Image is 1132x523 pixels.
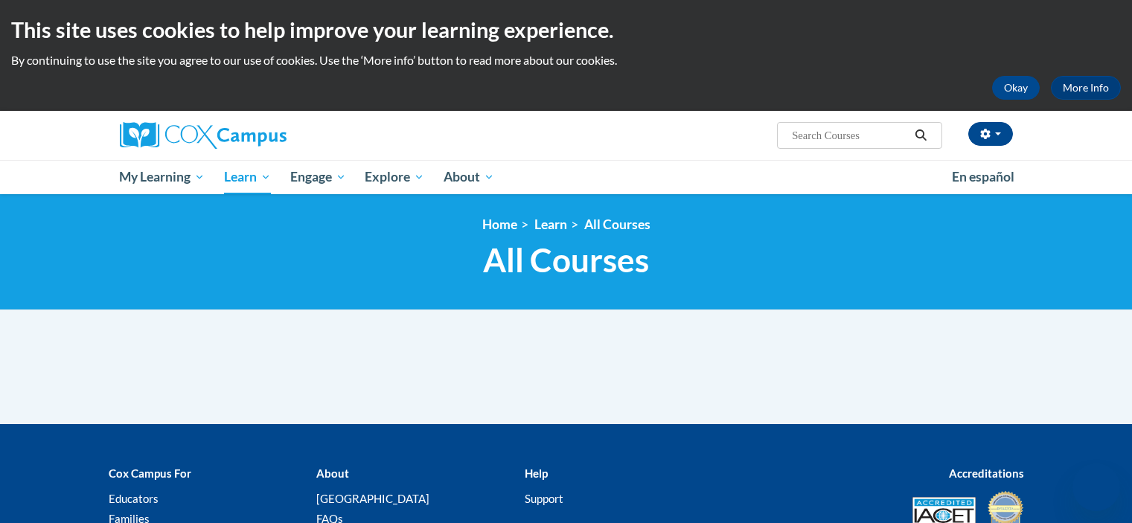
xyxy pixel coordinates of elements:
b: About [316,466,349,480]
button: Account Settings [968,122,1013,146]
img: Cox Campus [120,122,287,149]
p: By continuing to use the site you agree to our use of cookies. Use the ‘More info’ button to read... [11,52,1121,68]
button: Okay [992,76,1040,100]
a: Learn [214,160,281,194]
b: Cox Campus For [109,466,191,480]
span: Engage [290,168,346,186]
a: More Info [1051,76,1121,100]
a: Learn [534,216,567,232]
b: Accreditations [949,466,1024,480]
span: About [444,168,494,186]
input: Search Courses [790,126,909,144]
div: Main menu [97,160,1035,194]
a: Home [482,216,517,232]
span: My Learning [119,168,205,186]
a: En español [942,161,1024,193]
span: Explore [365,168,424,186]
a: Educators [109,492,159,505]
a: My Learning [110,160,215,194]
h2: This site uses cookies to help improve your learning experience. [11,15,1121,45]
b: Help [525,466,548,480]
a: Explore [355,160,434,194]
a: [GEOGRAPHIC_DATA] [316,492,429,505]
span: All Courses [483,240,649,280]
span: En español [952,169,1014,185]
a: All Courses [584,216,650,232]
iframe: Button to launch messaging window [1072,463,1120,511]
a: Engage [281,160,356,194]
a: Cox Campus [120,122,403,149]
a: About [434,160,504,194]
span: Learn [224,168,271,186]
button: Search [909,126,932,144]
a: Support [525,492,563,505]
